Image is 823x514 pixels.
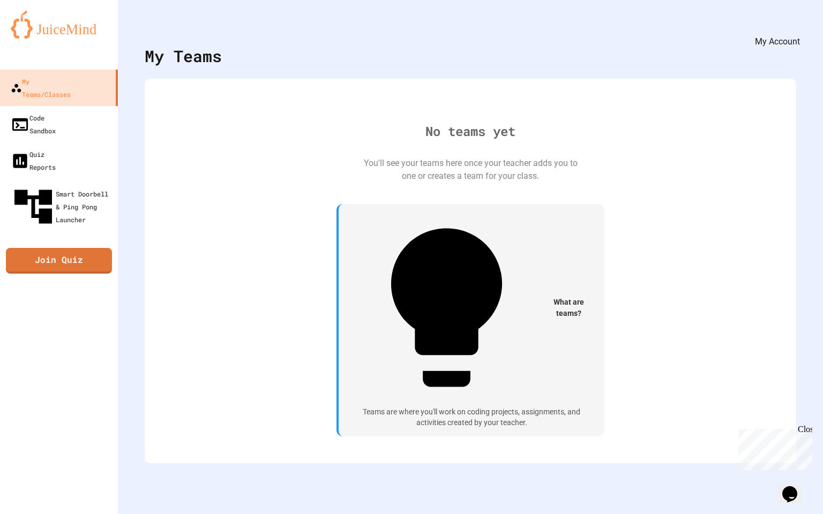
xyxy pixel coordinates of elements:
div: Code Sandbox [11,111,56,137]
div: Quiz Reports [11,148,56,173]
div: Chat with us now!Close [4,4,74,68]
div: My Teams/Classes [11,75,71,101]
span: What are teams? [546,297,592,319]
div: No teams yet [425,122,515,141]
div: My Account [755,35,800,48]
div: Smart Doorbell & Ping Pong Launcher [11,184,114,229]
a: Join Quiz [6,248,112,274]
div: You'll see your teams here once your teacher adds you to one or creates a team for your class. [363,157,578,183]
iframe: chat widget [734,425,812,470]
div: Teams are where you'll work on coding projects, assignments, and activities created by your teacher. [351,407,592,428]
div: My Teams [145,44,222,68]
img: logo-orange.svg [11,11,107,39]
iframe: chat widget [778,471,812,503]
